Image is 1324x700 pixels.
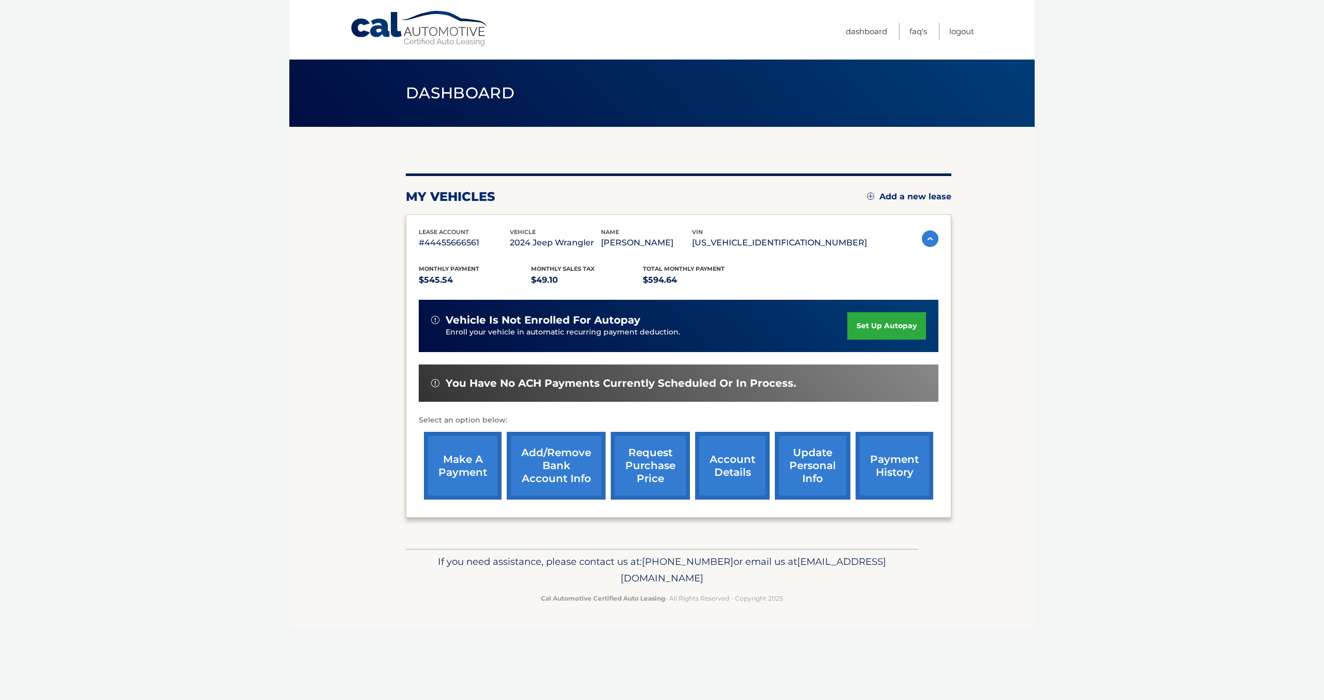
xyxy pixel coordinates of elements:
a: Add/Remove bank account info [507,432,606,500]
span: [PHONE_NUMBER] [642,556,733,567]
span: Monthly Payment [419,265,479,272]
a: Dashboard [846,23,887,40]
p: [US_VEHICLE_IDENTIFICATION_NUMBER] [692,236,867,250]
img: alert-white.svg [431,316,439,324]
p: If you need assistance, please contact us at: or email us at [413,553,911,587]
p: #44455666561 [419,236,510,250]
p: Select an option below: [419,414,938,427]
p: [PERSON_NAME] [601,236,692,250]
a: make a payment [424,432,502,500]
p: - All Rights Reserved - Copyright 2025 [413,593,911,604]
a: Add a new lease [867,192,951,202]
a: request purchase price [611,432,690,500]
span: lease account [419,228,469,236]
a: update personal info [775,432,850,500]
span: You have no ACH payments currently scheduled or in process. [446,377,796,390]
a: account details [695,432,770,500]
span: Total Monthly Payment [643,265,725,272]
span: vin [692,228,703,236]
p: $49.10 [531,273,643,287]
img: accordion-active.svg [922,230,938,247]
a: set up autopay [847,312,926,340]
span: Monthly sales Tax [531,265,595,272]
span: name [601,228,619,236]
a: Logout [949,23,974,40]
a: FAQ's [909,23,927,40]
a: payment history [856,432,933,500]
img: add.svg [867,193,874,200]
p: $545.54 [419,273,531,287]
span: [EMAIL_ADDRESS][DOMAIN_NAME] [621,556,886,584]
span: Dashboard [406,83,514,103]
h2: my vehicles [406,189,495,205]
img: alert-white.svg [431,379,439,387]
span: vehicle is not enrolled for autopay [446,314,640,327]
span: vehicle [510,228,536,236]
a: Cal Automotive [350,10,490,47]
p: 2024 Jeep Wrangler [510,236,601,250]
p: Enroll your vehicle in automatic recurring payment deduction. [446,327,847,338]
p: $594.64 [643,273,755,287]
strong: Cal Automotive Certified Auto Leasing [541,594,665,602]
